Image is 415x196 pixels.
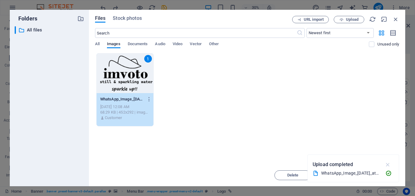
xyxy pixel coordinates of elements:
i: Create new folder [77,15,84,22]
button: URL import [292,16,329,23]
p: Customer [105,115,122,121]
span: Video [173,40,182,49]
span: Audio [155,40,165,49]
button: Delete [274,170,311,180]
i: Reload [369,16,376,23]
div: [DATE] 12:08 AM [100,104,150,110]
span: Vector [190,40,202,49]
div: 68.29 KB | 452x292 | image/png [100,110,150,115]
i: Minimize [381,16,387,23]
span: Upload [346,18,358,21]
button: Upload [334,16,364,23]
span: URL import [304,18,324,21]
span: All [95,40,100,49]
span: Delete [287,173,299,177]
p: Displays only files that are not in use on the website. Files added during this session can still... [377,42,399,47]
p: WhatsApp_Image_2025-04-08_at_23.00.32_a9f5243c-removebg-preview-70xr1GpYQBFG8QPplTZWUQ.png [100,96,144,102]
i: Close [392,16,399,23]
div: 1 [144,55,152,63]
span: Stock photos [113,15,141,22]
span: Images [107,40,120,49]
div: ​ [15,26,16,34]
p: Folders [15,15,37,23]
p: All files [27,27,73,34]
span: Files [95,15,106,22]
span: Documents [128,40,148,49]
p: Upload completed [313,161,353,169]
input: Search [95,28,297,38]
span: Other [209,40,219,49]
div: WhatsApp_Image_[DATE]_at_23.00.32_a9f5243c-removebg-preview.png [321,170,380,177]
